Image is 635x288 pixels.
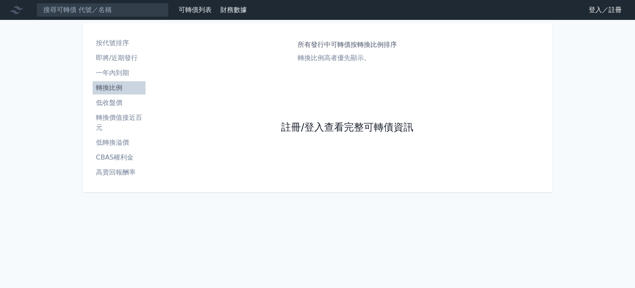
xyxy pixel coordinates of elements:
[93,51,146,65] a: 即將/近期發行
[93,151,146,164] a: CBAS權利金
[93,167,146,177] li: 高賣回報酬率
[93,166,146,179] a: 高賣回報酬率
[93,113,146,133] li: 轉換價值接近百元
[179,6,212,14] a: 可轉債列表
[93,138,146,148] li: 低轉換溢價
[93,98,146,108] li: 低收盤價
[281,121,413,134] a: 註冊/登入查看完整可轉債資訊
[93,111,146,134] a: 轉換價值接近百元
[298,53,397,63] p: 轉換比例高者優先顯示。
[220,6,247,14] a: 財務數據
[582,3,628,17] a: 登入／註冊
[36,3,169,17] input: 搜尋可轉債 代號／名稱
[93,152,146,162] li: CBAS權利金
[93,36,146,50] a: 按代號排序
[93,81,146,94] a: 轉換比例
[298,40,397,50] h1: 所有發行中可轉債按轉換比例排序
[93,96,146,109] a: 低收盤價
[93,83,146,93] li: 轉換比例
[93,68,146,78] li: 一年內到期
[93,38,146,48] li: 按代號排序
[93,53,146,63] li: 即將/近期發行
[93,136,146,149] a: 低轉換溢價
[93,66,146,80] a: 一年內到期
